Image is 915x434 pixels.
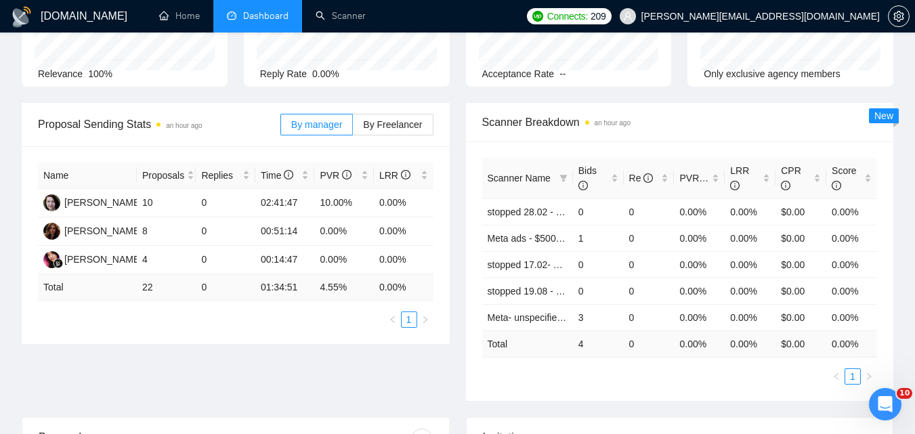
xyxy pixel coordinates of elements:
li: Next Page [861,368,877,385]
li: Next Page [417,311,433,328]
td: 0 [196,217,255,246]
td: 00:51:14 [255,217,315,246]
img: NK [43,251,60,268]
div: [PERSON_NAME] [64,195,142,210]
td: 0.00 % [374,274,433,301]
span: user [623,12,633,21]
span: filter [557,168,570,188]
td: 0 [624,198,675,225]
span: info-circle [401,170,410,179]
img: gigradar-bm.png [54,259,63,268]
span: By Freelancer [363,119,422,130]
iframe: Intercom live chat [869,388,901,420]
td: 0 [573,198,624,225]
td: 10.00% [314,189,374,217]
time: an hour ago [595,119,631,127]
span: Re [629,173,654,183]
td: $0.00 [775,198,826,225]
td: 10 [137,189,196,217]
span: Scanner Breakdown [482,114,878,131]
a: Meta- unspecified - Feedback+ -AI [488,312,633,323]
td: Total [38,274,137,301]
td: 01:34:51 [255,274,315,301]
img: logo [11,6,33,28]
img: upwork-logo.png [532,11,543,22]
li: Previous Page [385,311,401,328]
li: Previous Page [828,368,845,385]
td: 0.00% [725,251,775,278]
div: [PERSON_NAME] [64,223,142,238]
td: 0.00% [374,246,433,274]
span: PVR [320,170,352,181]
td: 4 [137,246,196,274]
td: $0.00 [775,304,826,330]
td: 0.00% [674,225,725,251]
span: PVR [679,173,711,183]
span: info-circle [730,181,740,190]
span: Proposal Sending Stats [38,116,280,133]
span: info-circle [643,173,653,183]
li: 1 [845,368,861,385]
th: Proposals [137,162,196,189]
span: Bids [578,165,597,191]
span: info-circle [832,181,841,190]
td: 0.00% [674,278,725,304]
td: 0 [196,274,255,301]
span: Proposals [142,168,184,183]
img: IG [43,194,60,211]
td: 0.00% [725,225,775,251]
td: 0.00% [674,304,725,330]
span: Scanner Name [488,173,551,183]
td: 0.00% [674,198,725,225]
span: 0.00% [312,68,339,79]
td: 0 [624,225,675,251]
td: 4 [573,330,624,357]
td: 0.00% [826,251,877,278]
span: Only exclusive agency members [704,68,840,79]
th: Replies [196,162,255,189]
a: IK[PERSON_NAME] [43,225,142,236]
span: Acceptance Rate [482,68,555,79]
span: Time [261,170,293,181]
span: Dashboard [243,10,289,22]
span: info-circle [781,181,790,190]
span: -- [559,68,566,79]
td: 22 [137,274,196,301]
a: 1 [402,312,417,327]
td: 0.00% [374,189,433,217]
span: filter [559,174,568,182]
button: setting [888,5,910,27]
a: homeHome [159,10,200,22]
td: 02:41:47 [255,189,315,217]
span: dashboard [227,11,236,20]
button: left [828,368,845,385]
td: Total [482,330,573,357]
td: 0.00 % [826,330,877,357]
a: setting [888,11,910,22]
a: searchScanner [316,10,366,22]
span: setting [889,11,909,22]
td: 0 [196,246,255,274]
span: left [832,372,840,381]
td: $0.00 [775,225,826,251]
div: [PERSON_NAME] [64,252,142,267]
time: an hour ago [166,122,202,129]
span: Score [832,165,857,191]
td: 0.00% [374,217,433,246]
td: 0.00% [826,278,877,304]
td: 0.00 % [674,330,725,357]
th: Name [38,162,137,189]
span: info-circle [284,170,293,179]
span: Replies [201,168,240,183]
a: NK[PERSON_NAME] [43,253,142,264]
td: 0 [624,251,675,278]
td: 0.00 % [725,330,775,357]
span: LRR [379,170,410,181]
td: 8 [137,217,196,246]
span: Connects: [547,9,588,24]
span: CPR [781,165,801,191]
td: 0 [573,278,624,304]
span: New [874,110,893,121]
td: 4.55 % [314,274,374,301]
span: Relevance [38,68,83,79]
